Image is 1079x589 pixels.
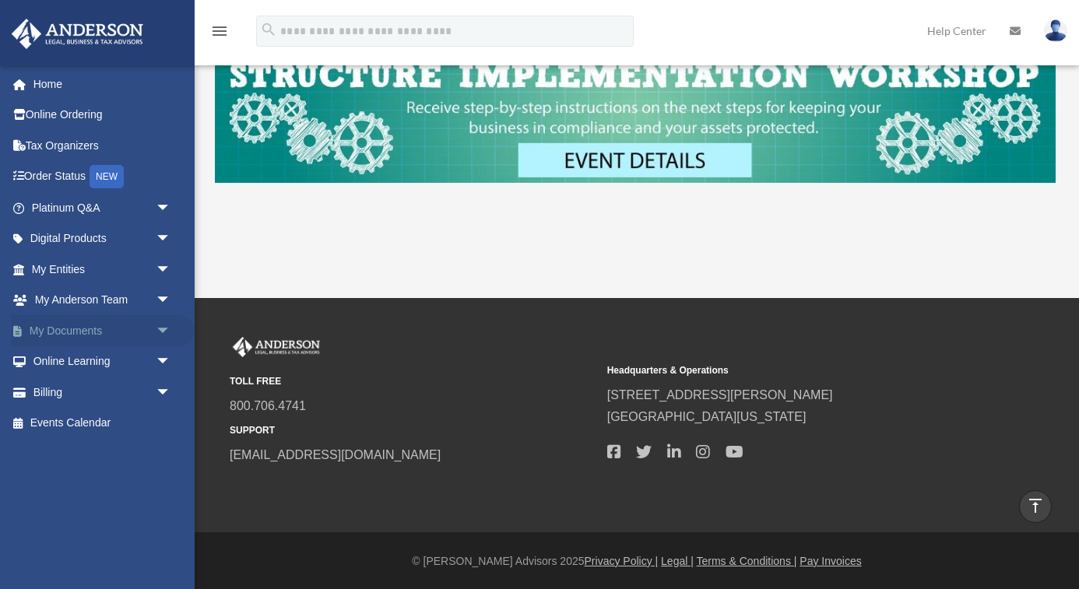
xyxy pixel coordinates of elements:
[195,552,1079,571] div: © [PERSON_NAME] Advisors 2025
[230,422,596,439] small: SUPPORT
[11,285,195,316] a: My Anderson Teamarrow_drop_down
[11,100,195,131] a: Online Ordering
[230,399,306,412] a: 800.706.4741
[11,254,195,285] a: My Entitiesarrow_drop_down
[7,19,148,49] img: Anderson Advisors Platinum Portal
[1019,490,1052,523] a: vertical_align_top
[11,315,195,346] a: My Documentsarrow_drop_down
[90,165,124,188] div: NEW
[210,22,229,40] i: menu
[11,223,195,254] a: Digital Productsarrow_drop_down
[11,161,195,193] a: Order StatusNEW
[210,27,229,40] a: menu
[11,192,195,223] a: Platinum Q&Aarrow_drop_down
[156,285,187,317] span: arrow_drop_down
[11,68,195,100] a: Home
[1044,19,1067,42] img: User Pic
[230,448,441,461] a: [EMAIL_ADDRESS][DOMAIN_NAME]
[697,555,797,567] a: Terms & Conditions |
[607,388,833,401] a: [STREET_ADDRESS][PERSON_NAME]
[11,408,195,439] a: Events Calendar
[11,130,195,161] a: Tax Organizers
[156,377,187,408] span: arrow_drop_down
[156,223,187,255] span: arrow_drop_down
[11,346,195,377] a: Online Learningarrow_drop_down
[156,254,187,286] span: arrow_drop_down
[1026,496,1045,515] i: vertical_align_top
[156,192,187,224] span: arrow_drop_down
[607,410,807,423] a: [GEOGRAPHIC_DATA][US_STATE]
[260,21,277,38] i: search
[11,377,195,408] a: Billingarrow_drop_down
[585,555,659,567] a: Privacy Policy |
[230,373,596,390] small: TOLL FREE
[800,555,861,567] a: Pay Invoices
[230,337,323,357] img: Anderson Advisors Platinum Portal
[661,555,694,567] a: Legal |
[156,315,187,347] span: arrow_drop_down
[607,363,974,379] small: Headquarters & Operations
[156,346,187,378] span: arrow_drop_down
